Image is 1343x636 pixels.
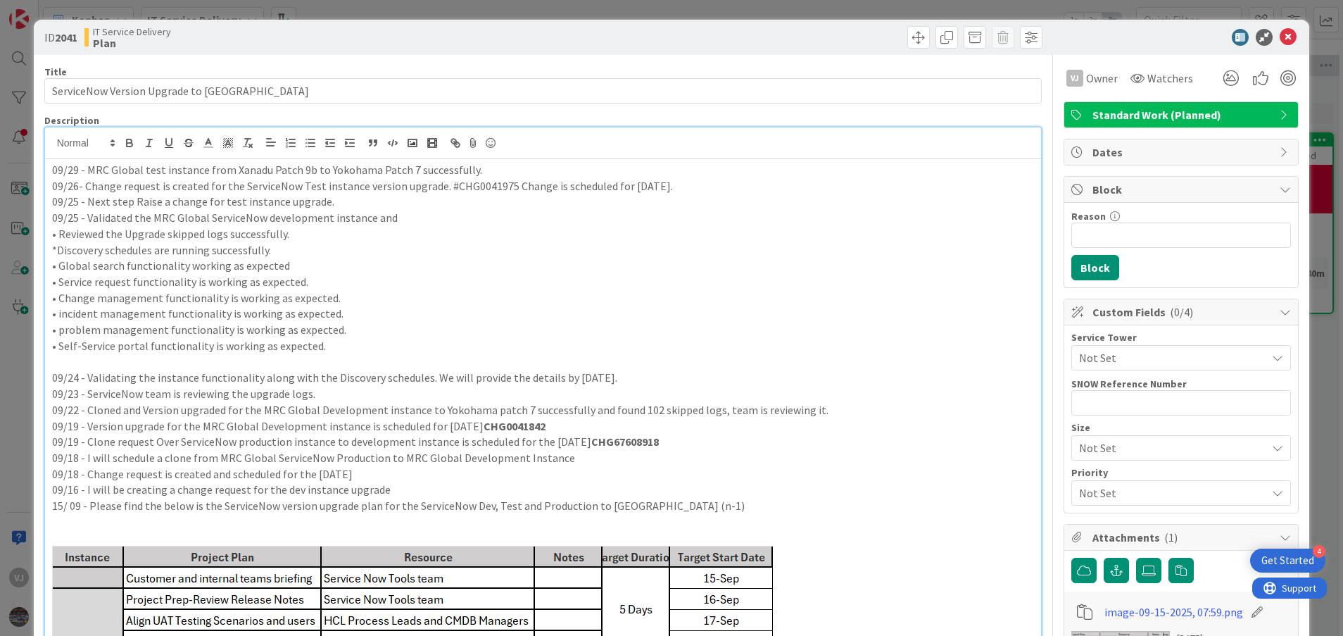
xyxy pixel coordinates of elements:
[52,370,1035,386] p: 09/24 - Validating the instance functionality along with the Discovery schedules. We will provide...
[52,434,1035,450] p: 09/19 - Clone request Over ServiceNow production instance to development instance is scheduled fo...
[52,258,1035,274] p: • Global search functionality working as expected
[52,178,1035,194] p: 09/26- Change request is created for the ServiceNow Test instance version upgrade. #CHG0041975 Ch...
[1092,181,1273,198] span: Block
[1071,468,1291,478] div: Priority
[52,482,1035,498] p: 09/16 - I will be creating a change request for the dev instance upgrade
[1313,545,1325,558] div: 4
[1164,530,1178,544] span: ( 1 )
[52,386,1035,402] p: 09/23 - ServiceNow team is reviewing the upgrade logs.
[44,78,1042,104] input: type card name here...
[52,226,1035,242] p: • Reviewed the Upgrade skipped logs successfully.
[44,29,77,46] span: ID
[1079,438,1259,458] span: Not Set
[52,498,1035,514] p: 15/ 09 - Please find the below is the ServiceNow version upgrade plan for the ServiceNow Dev, Tes...
[52,306,1035,322] p: • incident management functionality is working as expected.
[1071,210,1106,223] label: Reason
[52,210,1035,226] p: 09/25 - Validated the MRC Global ServiceNow development instance and
[44,114,99,127] span: Description
[1261,554,1314,568] div: Get Started
[1071,423,1291,432] div: Size
[52,274,1035,290] p: • Service request functionality is working as expected.
[55,30,77,44] b: 2041
[52,450,1035,466] p: 09/18 - I will schedule a clone from MRC Global ServiceNow Production to MRC Global Development I...
[1147,70,1193,87] span: Watchers
[1071,255,1119,280] button: Block
[1071,378,1187,390] label: SNOW Reference Number
[52,194,1035,210] p: 09/25 - Next step Raise a change for test instance upgrade.
[1170,305,1193,319] span: ( 0/4 )
[1079,349,1266,366] span: Not Set
[52,418,1035,435] p: 09/19 - Version upgrade for the MRC Global Development instance is scheduled for [DATE]
[1086,70,1118,87] span: Owner
[1250,549,1325,573] div: Open Get Started checklist, remaining modules: 4
[484,419,546,433] strong: CHG0041842
[52,338,1035,354] p: • Self-Service portal functionality is working as expected.
[1092,304,1273,320] span: Custom Fields
[1092,529,1273,546] span: Attachments
[52,290,1035,306] p: • Change management functionality is working as expected.
[52,402,1035,418] p: 09/22 - Cloned and Version upgraded for the MRC Global Development instance to Yokohama patch 7 s...
[1104,604,1243,621] a: image-09-15-2025, 07:59.png
[1071,332,1291,342] div: Service Tower
[52,162,1035,178] p: 09/29 - MRC Global test instance from Xanadu Patch 9b to Yokohama Patch 7 successfully.
[52,322,1035,338] p: • problem management functionality is working as expected.
[591,435,659,449] strong: CHG67608918
[52,466,1035,482] p: 09/18 - Change request is created and scheduled for the [DATE]
[1079,483,1259,503] span: Not Set
[1066,70,1083,87] div: VJ
[1092,106,1273,123] span: Standard Work (Planned)
[30,2,64,19] span: Support
[1092,144,1273,161] span: Dates
[52,242,1035,258] p: *Discovery schedules are running successfully.
[93,37,171,49] b: Plan
[44,66,67,78] label: Title
[93,26,171,37] span: IT Service Delivery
